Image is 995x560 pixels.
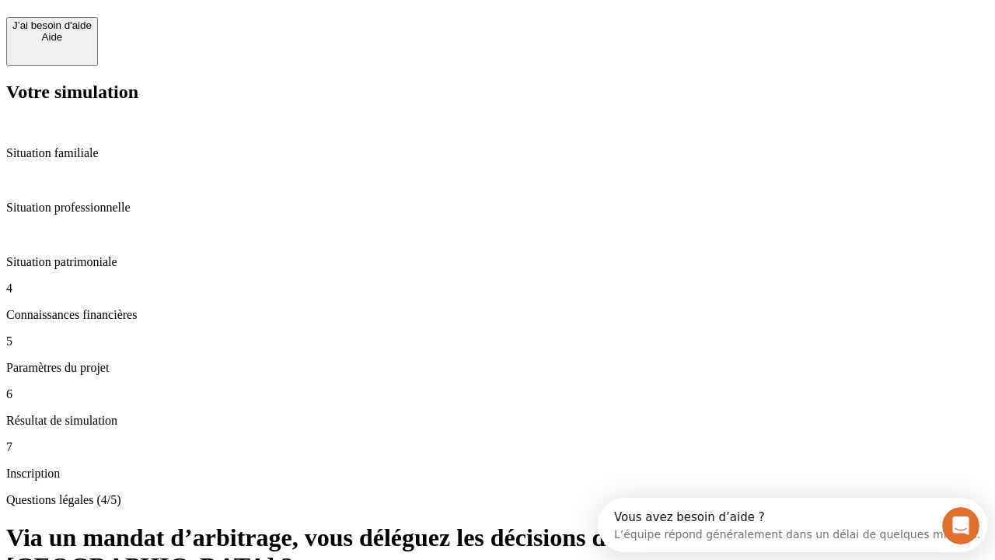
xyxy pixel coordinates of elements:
div: Vous avez besoin d’aide ? [16,13,382,26]
p: 6 [6,387,989,401]
p: 4 [6,282,989,296]
div: L’équipe répond généralement dans un délai de quelques minutes. [16,26,382,42]
button: J’ai besoin d'aideAide [6,17,98,66]
p: Connaissances financières [6,308,989,322]
p: Situation patrimoniale [6,255,989,269]
p: 5 [6,334,989,348]
p: 7 [6,440,989,454]
p: Résultat de simulation [6,414,989,428]
p: Paramètres du projet [6,361,989,375]
p: Situation familiale [6,146,989,160]
iframe: Intercom live chat [942,507,979,544]
iframe: Intercom live chat discovery launcher [598,498,987,552]
p: Situation professionnelle [6,201,989,215]
div: J’ai besoin d'aide [12,19,92,31]
p: Inscription [6,467,989,481]
div: Aide [12,31,92,43]
h2: Votre simulation [6,82,989,103]
div: Ouvrir le Messenger Intercom [6,6,428,49]
p: Questions légales (4/5) [6,493,989,507]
